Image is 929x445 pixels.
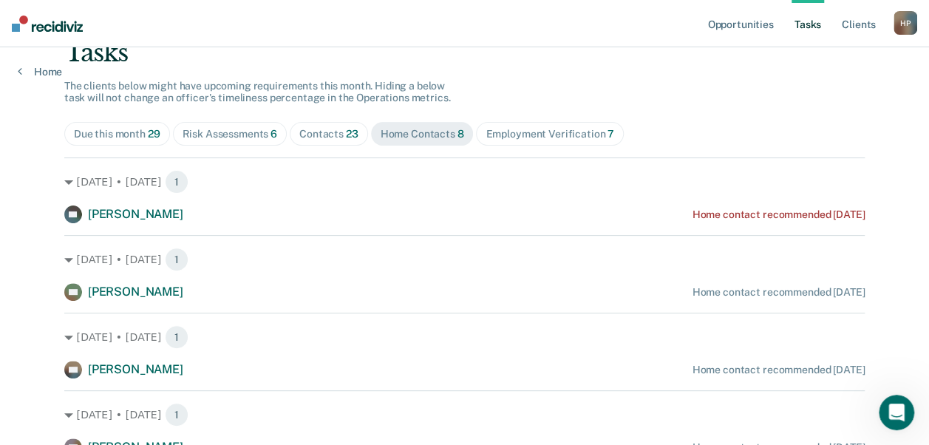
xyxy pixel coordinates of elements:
iframe: Intercom live chat [879,395,914,430]
span: 1 [165,170,188,194]
div: Home contact recommended [DATE] [692,286,865,299]
span: 1 [165,325,188,349]
div: Contacts [299,128,358,140]
span: 1 [165,403,188,427]
span: 23 [346,128,358,140]
span: 8 [457,128,464,140]
div: Employment Verification [486,128,614,140]
span: 7 [608,128,614,140]
span: 6 [270,128,277,140]
img: Recidiviz [12,16,83,32]
div: Risk Assessments [183,128,278,140]
div: H P [894,11,917,35]
div: [DATE] • [DATE] 1 [64,170,865,194]
div: Home contact recommended [DATE] [692,364,865,376]
span: [PERSON_NAME] [88,362,183,376]
span: The clients below might have upcoming requirements this month. Hiding a below task will not chang... [64,80,451,104]
div: Due this month [74,128,160,140]
div: [DATE] • [DATE] 1 [64,403,865,427]
div: Tasks [64,38,865,68]
div: [DATE] • [DATE] 1 [64,325,865,349]
a: Home [18,65,62,78]
span: [PERSON_NAME] [88,207,183,221]
span: [PERSON_NAME] [88,285,183,299]
span: 29 [148,128,160,140]
span: 1 [165,248,188,271]
div: [DATE] • [DATE] 1 [64,248,865,271]
div: Home contact recommended [DATE] [692,208,865,221]
button: HP [894,11,917,35]
div: Home Contacts [381,128,464,140]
